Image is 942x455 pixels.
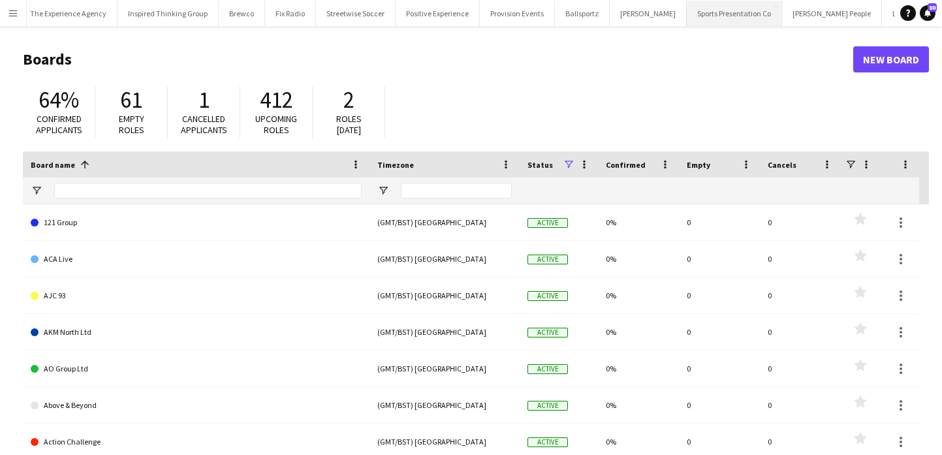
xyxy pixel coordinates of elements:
button: Streetwise Soccer [316,1,396,26]
span: Status [527,160,553,170]
div: 0% [598,351,679,386]
button: [PERSON_NAME] People [782,1,882,26]
div: 0 [760,204,841,240]
h1: Boards [23,50,853,69]
div: (GMT/BST) [GEOGRAPHIC_DATA] [369,351,520,386]
div: 0 [679,387,760,423]
div: 0 [760,241,841,277]
div: (GMT/BST) [GEOGRAPHIC_DATA] [369,241,520,277]
span: Active [527,364,568,374]
span: Cancels [768,160,796,170]
a: ACA Live [31,241,362,277]
div: 0 [679,241,760,277]
div: 0% [598,277,679,313]
span: Upcoming roles [255,113,297,136]
button: Open Filter Menu [31,185,42,196]
a: AO Group Ltd [31,351,362,387]
span: Active [527,328,568,337]
span: 1 [198,86,210,114]
button: Ballsportz [555,1,610,26]
div: (GMT/BST) [GEOGRAPHIC_DATA] [369,314,520,350]
div: (GMT/BST) [GEOGRAPHIC_DATA] [369,387,520,423]
span: Empty roles [119,113,144,136]
div: 0 [679,204,760,240]
span: Confirmed [606,160,646,170]
button: Brewco [219,1,265,26]
span: Active [527,401,568,411]
span: Cancelled applicants [181,113,227,136]
div: 0% [598,314,679,350]
div: 0 [760,314,841,350]
span: Active [527,437,568,447]
div: 0% [598,241,679,277]
input: Timezone Filter Input [401,183,512,198]
div: 0 [760,351,841,386]
a: 80 [920,5,935,21]
span: 64% [39,86,79,114]
div: 0 [679,277,760,313]
button: The Experience Agency [20,1,118,26]
span: Board name [31,160,75,170]
button: Fix Radio [265,1,316,26]
span: Active [527,255,568,264]
button: Positive Experience [396,1,480,26]
span: Empty [687,160,710,170]
input: Board name Filter Input [54,183,362,198]
div: 0 [679,314,760,350]
button: [PERSON_NAME] [610,1,687,26]
a: AKM North Ltd [31,314,362,351]
button: Sports Presentation Co [687,1,782,26]
a: Above & Beyond [31,387,362,424]
div: 0 [760,387,841,423]
span: 412 [260,86,293,114]
div: 0 [760,277,841,313]
span: 80 [928,3,937,12]
button: Open Filter Menu [377,185,389,196]
button: Provision Events [480,1,555,26]
div: (GMT/BST) [GEOGRAPHIC_DATA] [369,277,520,313]
div: (GMT/BST) [GEOGRAPHIC_DATA] [369,204,520,240]
div: 0 [679,351,760,386]
a: 121 Group [31,204,362,241]
button: Inspired Thinking Group [118,1,219,26]
div: 0% [598,204,679,240]
span: Timezone [377,160,414,170]
a: AJC 93 [31,277,362,314]
span: Active [527,218,568,228]
span: 61 [120,86,142,114]
div: 0% [598,387,679,423]
span: Roles [DATE] [336,113,362,136]
span: Active [527,291,568,301]
span: Confirmed applicants [36,113,82,136]
span: 2 [343,86,354,114]
a: New Board [853,46,929,72]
